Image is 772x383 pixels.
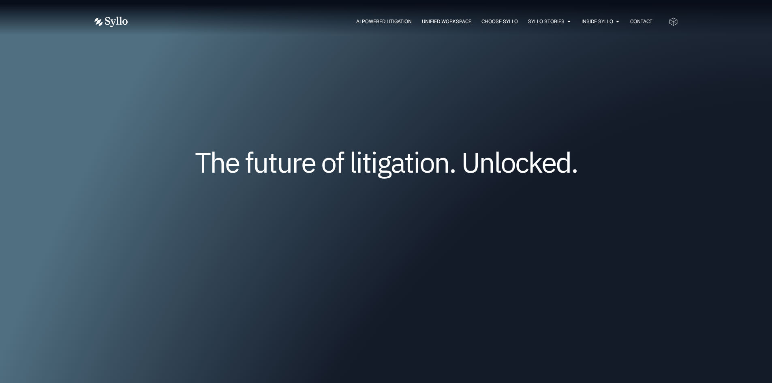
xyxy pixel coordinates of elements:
a: Choose Syllo [481,18,518,25]
a: AI Powered Litigation [356,18,412,25]
div: Menu Toggle [144,18,652,26]
h1: The future of litigation. Unlocked. [143,149,629,175]
a: Contact [630,18,652,25]
a: Inside Syllo [582,18,613,25]
a: Syllo Stories [528,18,565,25]
nav: Menu [144,18,652,26]
a: Unified Workspace [422,18,471,25]
img: Vector [94,17,128,27]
